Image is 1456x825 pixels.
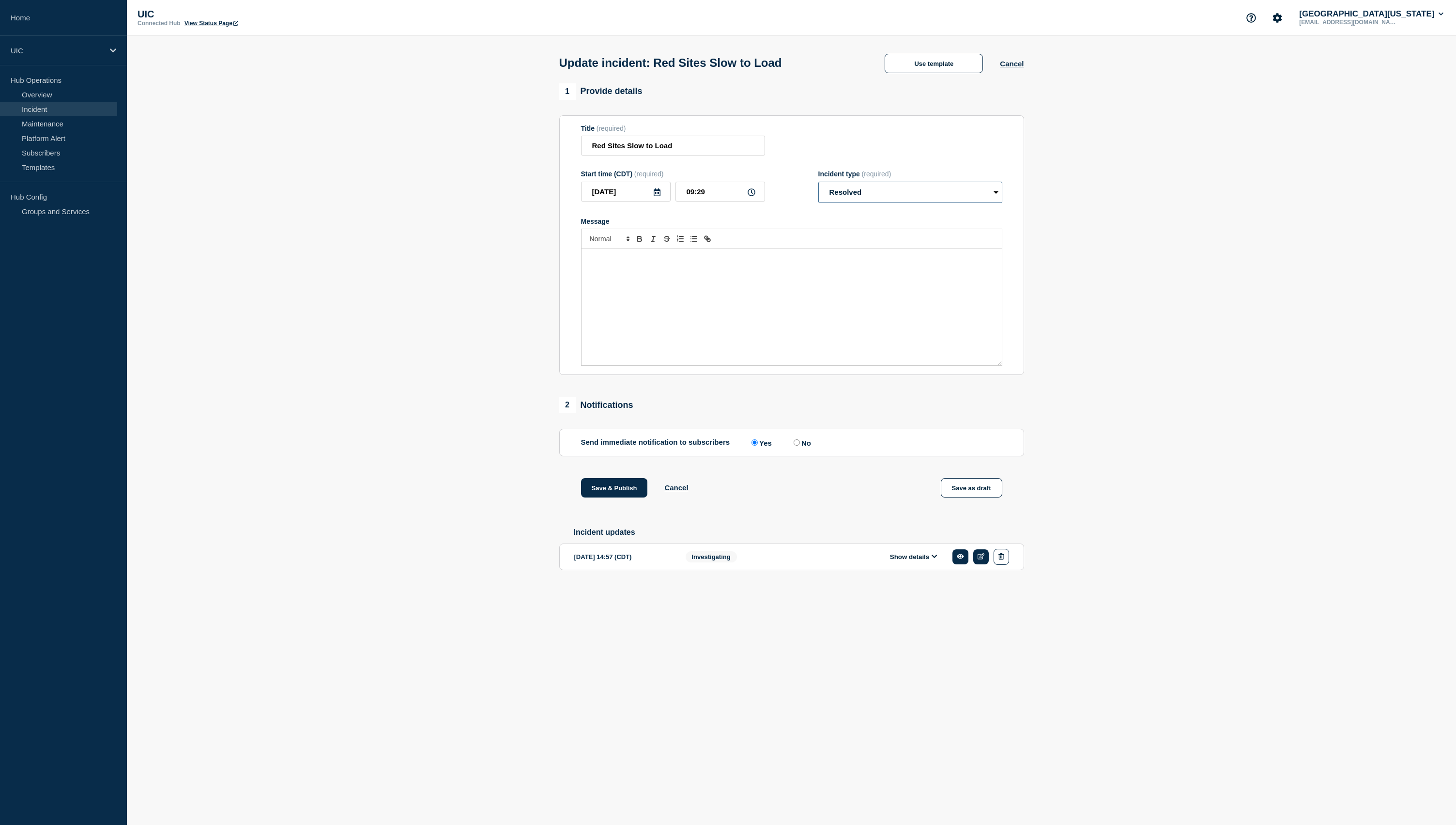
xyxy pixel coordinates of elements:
div: [DATE] 14:57 (CDT) [574,549,671,565]
button: Cancel [664,483,688,492]
span: 1 [559,83,576,100]
button: Use template [885,54,983,73]
input: Title [581,136,765,156]
button: Account settings [1267,8,1287,28]
button: Toggle italic text [646,233,660,245]
div: Notifications [559,397,633,413]
p: Connected Hub [138,20,181,27]
button: Toggle ordered list [674,233,687,245]
p: UIC [138,9,331,20]
span: 2 [559,397,576,413]
button: Save & Publish [581,478,648,498]
button: Show details [887,553,940,561]
button: Toggle strikethrough text [660,233,674,245]
span: Font size [585,233,633,245]
select: Incident type [818,182,1002,203]
input: HH:MM [675,182,765,202]
span: Investigating [686,551,737,562]
div: Provide details [559,83,643,100]
button: Toggle bulleted list [687,233,701,245]
div: Title [581,125,765,132]
div: Message [581,218,1002,225]
p: [EMAIL_ADDRESS][DOMAIN_NAME] [1297,19,1398,26]
span: (required) [634,170,664,178]
label: Yes [749,438,772,447]
input: No [794,439,800,446]
input: YYYY-MM-DD [581,182,671,202]
button: Save as draft [941,478,1002,498]
h1: Update incident: Red Sites Slow to Load [559,56,782,70]
button: Cancel [1000,60,1024,68]
span: (required) [862,170,891,178]
p: UIC [11,47,104,55]
h2: Incident updates [574,528,1024,537]
input: Yes [751,439,758,446]
button: [GEOGRAPHIC_DATA][US_STATE] [1297,9,1445,19]
a: View Status Page [184,20,238,27]
div: Message [582,249,1002,365]
button: Toggle link [701,233,714,245]
label: No [791,438,811,447]
button: Toggle bold text [633,233,646,245]
div: Send immediate notification to subscribers [581,438,1002,447]
span: (required) [597,125,626,132]
button: Support [1241,8,1261,28]
div: Start time (CDT) [581,170,765,178]
div: Incident type [818,170,1002,178]
p: Send immediate notification to subscribers [581,438,730,447]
